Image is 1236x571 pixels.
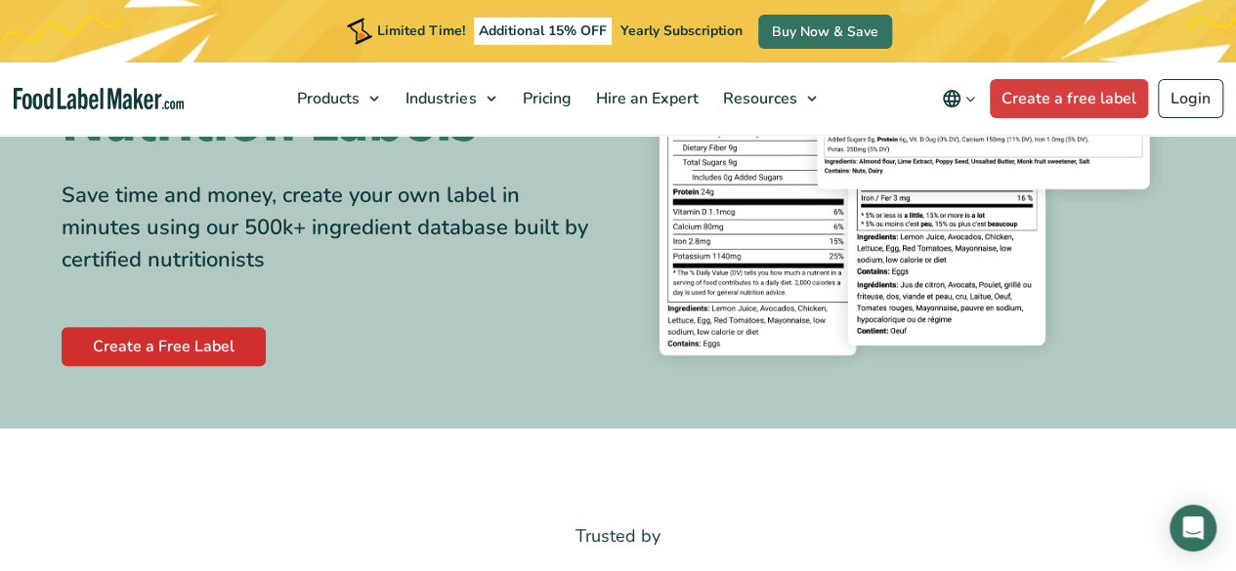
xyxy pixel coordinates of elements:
span: Limited Time! [377,21,465,40]
a: Food Label Maker homepage [14,88,185,110]
p: Trusted by [62,522,1175,551]
a: Resources [710,62,826,135]
a: Create a free label [990,79,1148,118]
span: Hire an Expert [589,88,700,109]
a: Buy Now & Save [758,15,892,49]
a: Pricing [510,62,578,135]
a: Products [285,62,389,135]
span: Resources [716,88,798,109]
div: Save time and money, create your own label in minutes using our 500k+ ingredient database built b... [62,180,604,276]
span: Pricing [516,88,573,109]
a: Hire an Expert [583,62,705,135]
button: Change language [928,79,990,118]
span: Yearly Subscription [620,21,743,40]
a: Industries [394,62,505,135]
span: Additional 15% OFF [474,18,612,45]
span: Products [291,88,362,109]
div: Open Intercom Messenger [1170,505,1216,551]
span: Industries [400,88,478,109]
a: Login [1158,79,1223,118]
a: Create a Free Label [62,327,266,366]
